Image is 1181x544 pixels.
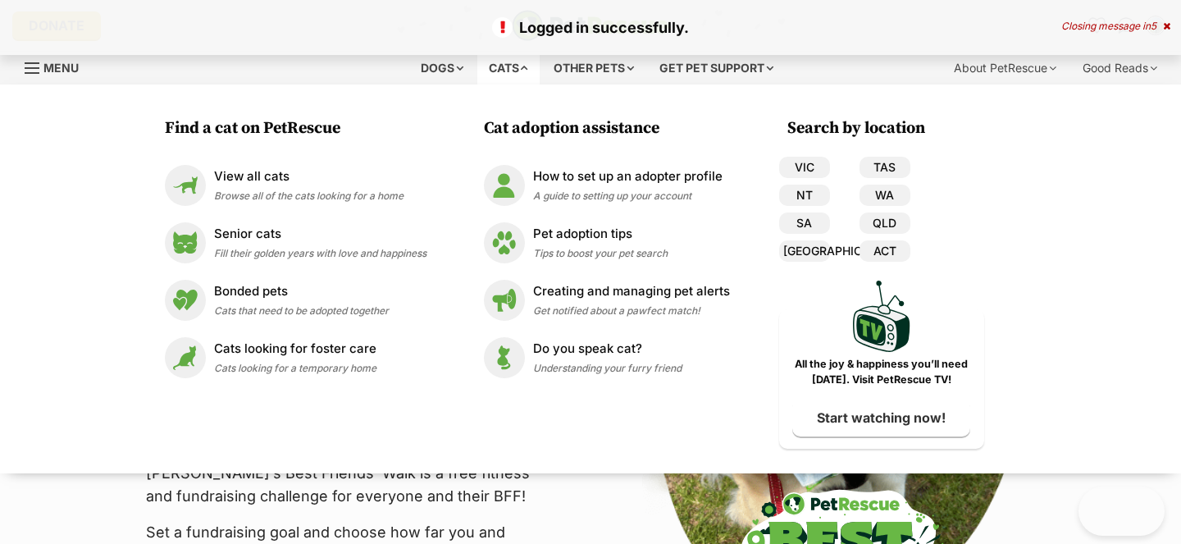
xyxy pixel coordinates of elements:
a: Menu [25,52,90,81]
p: Pet adoption tips [533,225,668,244]
img: Cats looking for foster care [165,337,206,378]
p: Creating and managing pet alerts [533,282,730,301]
p: All the joy & happiness you’ll need [DATE]. Visit PetRescue TV! [791,357,972,388]
a: NT [779,185,830,206]
span: Browse all of the cats looking for a home [214,190,404,202]
p: Cats looking for foster care [214,340,376,359]
a: View all cats View all cats Browse all of the cats looking for a home [165,165,426,206]
div: Other pets [542,52,645,85]
div: Cats [477,52,540,85]
a: QLD [860,213,910,234]
a: Senior cats Senior cats Fill their golden years with love and happiness [165,222,426,263]
div: Get pet support [648,52,785,85]
p: Bonded pets [214,282,389,301]
p: Senior cats [214,225,426,244]
span: A guide to setting up your account [533,190,691,202]
img: PetRescue TV logo [853,281,910,352]
a: Bonded pets Bonded pets Cats that need to be adopted together [165,280,426,321]
span: Cats looking for a temporary home [214,362,376,374]
a: TAS [860,157,910,178]
a: Do you speak cat? Do you speak cat? Understanding your furry friend [484,337,730,378]
a: Creating and managing pet alerts Creating and managing pet alerts Get notified about a pawfect ma... [484,280,730,321]
p: [PERSON_NAME]’s Best Friends' Walk is a free fitness and fundraising challenge for everyone and t... [146,462,540,508]
a: [GEOGRAPHIC_DATA] [779,240,830,262]
div: Dogs [409,52,475,85]
p: View all cats [214,167,404,186]
span: Menu [43,61,79,75]
a: How to set up an adopter profile How to set up an adopter profile A guide to setting up your account [484,165,730,206]
img: Creating and managing pet alerts [484,280,525,321]
a: Cats looking for foster care Cats looking for foster care Cats looking for a temporary home [165,337,426,378]
span: Get notified about a pawfect match! [533,304,700,317]
img: Bonded pets [165,280,206,321]
h3: Cat adoption assistance [484,117,738,140]
a: WA [860,185,910,206]
a: Start watching now! [792,399,970,437]
img: How to set up an adopter profile [484,165,525,206]
a: Pet adoption tips Pet adoption tips Tips to boost your pet search [484,222,730,263]
div: Good Reads [1071,52,1169,85]
span: Understanding your furry friend [533,362,682,374]
span: Fill their golden years with love and happiness [214,247,426,259]
span: Cats that need to be adopted together [214,304,389,317]
img: Pet adoption tips [484,222,525,263]
img: Senior cats [165,222,206,263]
div: About PetRescue [942,52,1068,85]
a: VIC [779,157,830,178]
h3: Find a cat on PetRescue [165,117,435,140]
a: SA [779,213,830,234]
a: ACT [860,240,910,262]
p: How to set up an adopter profile [533,167,723,186]
iframe: Help Scout Beacon - Open [1078,487,1165,536]
img: View all cats [165,165,206,206]
h3: Search by location [787,117,984,140]
img: Do you speak cat? [484,337,525,378]
p: Do you speak cat? [533,340,682,359]
span: Tips to boost your pet search [533,247,668,259]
